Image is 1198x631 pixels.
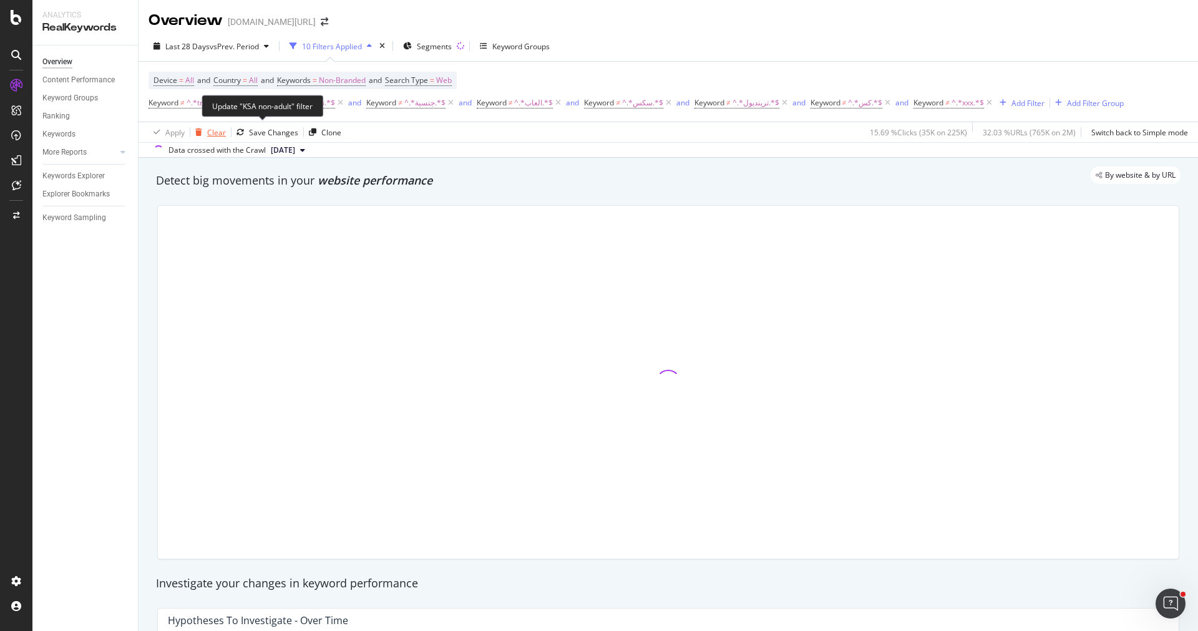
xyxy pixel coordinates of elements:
span: ≠ [945,97,950,108]
span: Keyword [913,97,943,108]
div: Keyword Sampling [42,211,106,224]
span: Keyword [366,97,396,108]
a: Explorer Bookmarks [42,188,129,201]
button: Switch back to Simple mode [1086,122,1188,142]
span: ≠ [398,97,402,108]
div: Ranking [42,110,70,123]
div: and [792,97,806,108]
button: [DATE] [266,143,310,158]
span: Keywords [277,75,311,85]
div: Save Changes [249,127,298,138]
span: By website & by URL [1105,171,1176,179]
div: and [459,97,472,108]
div: Explorer Bookmarks [42,188,110,201]
span: ≠ [616,97,620,108]
div: Overview [149,10,223,31]
a: Keyword Groups [42,92,129,105]
button: 10 Filters Applied [285,36,377,56]
span: Country [213,75,241,85]
div: Update "KSA non-adult" filter [202,95,323,117]
span: Non-Branded [319,72,366,89]
span: ≠ [842,97,847,108]
div: and [566,97,579,108]
span: ^.*جنسية.*$ [404,94,446,112]
div: [DOMAIN_NAME][URL] [228,16,316,28]
div: More Reports [42,146,87,159]
span: and [197,75,210,85]
span: ^.*tren.*$ [187,94,222,112]
span: Keyword [694,97,724,108]
div: Apply [165,127,185,138]
div: times [377,40,387,52]
div: Hypotheses to Investigate - Over Time [168,614,348,627]
span: ≠ [509,97,513,108]
div: 10 Filters Applied [302,41,362,52]
div: Add Filter Group [1067,98,1124,108]
a: Keyword Sampling [42,211,129,224]
button: Add Filter Group [1050,95,1124,110]
div: and [895,97,908,108]
a: Overview [42,55,129,69]
div: Switch back to Simple mode [1091,127,1188,138]
div: Keywords [42,128,75,141]
span: ^.*العاب.*$ [514,94,553,112]
div: Analytics [42,10,128,21]
div: Overview [42,55,72,69]
span: Web [436,72,452,89]
span: ≠ [726,97,731,108]
span: Search Type [385,75,428,85]
div: 15.69 % Clicks ( 35K on 225K ) [870,127,967,138]
button: and [676,97,689,108]
button: Clear [190,122,226,142]
button: Keyword Groups [475,36,555,56]
div: Keywords Explorer [42,170,105,183]
iframe: Intercom live chat [1156,589,1186,619]
div: Investigate your changes in keyword performance [156,576,1181,592]
button: Last 28 DaysvsPrev. Period [149,36,274,56]
div: 32.03 % URLs ( 765K on 2M ) [983,127,1076,138]
button: and [792,97,806,108]
button: and [459,97,472,108]
button: and [566,97,579,108]
span: All [249,72,258,89]
div: arrow-right-arrow-left [321,17,328,26]
span: Keyword [477,97,507,108]
span: ^.*ترينديول.*$ [733,94,779,112]
button: Clone [304,122,341,142]
a: Keywords [42,128,129,141]
div: and [348,97,361,108]
div: Clear [207,127,226,138]
span: = [243,75,247,85]
div: legacy label [1091,166,1181,184]
span: Device [153,75,177,85]
span: 2025 Aug. 22nd [271,145,295,156]
button: and [895,97,908,108]
span: All [185,72,194,89]
span: Keyword [811,97,840,108]
span: = [430,75,434,85]
div: Add Filter [1011,98,1045,108]
div: RealKeywords [42,21,128,35]
span: Last 28 Days [165,41,210,52]
span: = [179,75,183,85]
div: Keyword Groups [42,92,98,105]
div: Data crossed with the Crawl [168,145,266,156]
span: ≠ [180,97,185,108]
span: and [261,75,274,85]
button: Apply [149,122,185,142]
span: and [369,75,382,85]
button: and [348,97,361,108]
button: Add Filter [995,95,1045,110]
div: Content Performance [42,74,115,87]
span: ^.*ترنديول.*$ [291,94,335,112]
div: Clone [321,127,341,138]
button: Segments [398,36,457,56]
span: Keyword [584,97,614,108]
span: Keyword [149,97,178,108]
a: Keywords Explorer [42,170,129,183]
a: Content Performance [42,74,129,87]
div: Keyword Groups [492,41,550,52]
span: Segments [417,41,452,52]
span: = [313,75,317,85]
span: vs Prev. Period [210,41,259,52]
